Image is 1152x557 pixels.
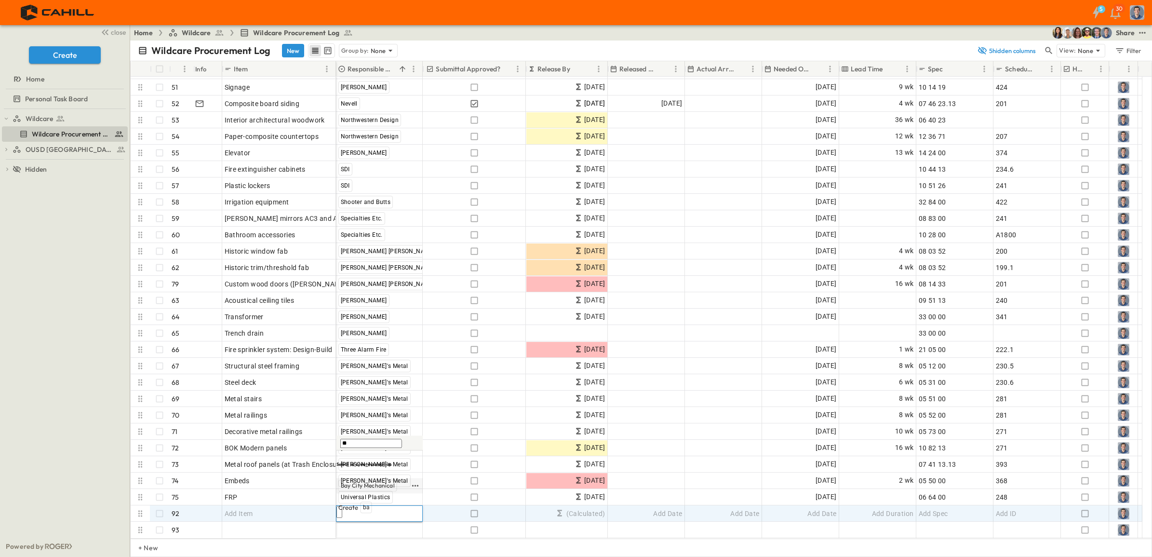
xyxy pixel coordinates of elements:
span: 16 wk [895,278,914,289]
span: [DATE] [816,459,836,470]
div: Share [1116,28,1135,38]
button: Menu [1095,63,1107,75]
a: Wildcare [13,112,126,125]
p: 69 [172,394,179,404]
span: Acoustical ceiling tiles [225,296,295,305]
span: [PERSON_NAME]'s Metal [341,379,408,386]
span: [PERSON_NAME] [341,313,387,320]
span: [PERSON_NAME]'s Metal [341,428,408,435]
span: Metal roof panels (at Trash Enclosure) [225,460,346,469]
div: table view [308,43,335,58]
span: 05 12 00 [919,361,946,371]
span: SDI [341,182,350,189]
button: Sort [250,64,260,74]
span: 08 83 00 [919,214,946,223]
p: 58 [172,197,179,207]
p: Hot? [1072,64,1085,74]
span: [DATE] [584,98,605,109]
span: 4 wk [899,245,914,257]
span: [DATE] [816,163,836,175]
p: 59 [172,214,179,223]
span: 271 [996,427,1008,436]
span: [DATE] [816,426,836,437]
span: 13 wk [895,147,914,158]
span: A1800 [996,230,1017,240]
img: Profile Picture [1118,311,1129,323]
button: Create [29,46,101,64]
button: Sort [659,64,670,74]
img: Profile Picture [1118,295,1129,306]
img: Profile Picture [1118,475,1129,487]
span: 06 40 23 [919,115,946,125]
button: Filter [1111,44,1144,57]
img: Will Nethercutt (wnethercutt@cahill-sf.com) [1100,27,1112,39]
button: Menu [670,63,682,75]
p: Lead Time [851,64,883,74]
div: Owner [1109,61,1138,77]
span: 393 [996,460,1008,469]
span: [PERSON_NAME] [341,330,387,337]
img: Profile Picture [1118,393,1129,405]
img: Profile Picture [1118,245,1129,257]
button: Menu [179,63,190,75]
span: 281 [996,394,1008,404]
span: 6 wk [899,377,914,388]
p: 65 [172,328,179,338]
button: 5hidden columns [972,44,1041,57]
img: Kim Bowen (kbowen@cahill-sf.com) [1052,27,1064,39]
p: Release By [537,64,570,74]
p: Create [338,502,359,513]
span: 36 wk [895,114,914,125]
p: Needed Onsite [774,64,812,74]
button: Menu [747,63,759,75]
span: Metal stairs [225,394,262,404]
img: Profile Picture [1118,442,1129,454]
button: Sort [503,64,513,74]
span: [DATE] [584,393,605,404]
p: 70 [172,410,179,420]
button: row view [309,45,321,56]
span: Structural steel framing [225,361,300,371]
span: [DATE] [816,311,836,322]
span: ba [363,503,370,511]
p: 71 [172,427,177,436]
span: Bathroom accessories [225,230,295,240]
span: [DATE] [584,196,605,207]
button: Sort [814,64,824,74]
button: Sort [572,64,583,74]
img: Profile Picture [1118,327,1129,339]
span: Nevell [341,100,358,107]
span: 07 46 23.13 [919,99,956,109]
a: Wildcare [168,28,224,38]
button: Sort [1087,64,1098,74]
h6: Select or create an option [336,461,423,467]
span: 10 51 26 [919,181,946,190]
span: [DATE] [816,377,836,388]
span: Three Alarm Fire [341,346,387,353]
span: 1 wk [899,344,914,355]
button: Menu [1123,63,1135,75]
span: 8 wk [899,360,914,371]
button: Menu [512,63,523,75]
p: 52 [172,99,179,109]
span: Paper-composite countertops [225,132,319,141]
button: Menu [321,63,333,75]
p: 54 [172,132,179,141]
img: Profile Picture [1118,229,1129,241]
span: Wildcare Procurement Log [253,28,339,38]
p: Responsible Contractor [348,64,395,74]
img: Profile Picture [1130,5,1144,20]
span: [DATE] [816,147,836,158]
p: None [371,46,386,55]
span: Irrigation equipment [225,197,289,207]
img: Profile Picture [1118,262,1129,273]
span: 9 wk [899,82,914,93]
span: 199.1 [996,263,1014,272]
span: [DATE] [584,131,605,142]
span: 10 28 00 [919,230,946,240]
span: Specialties Etc. [341,231,383,238]
span: OUSD [GEOGRAPHIC_DATA] [26,145,114,154]
span: Metal railings [225,410,268,420]
img: Kevin Lewis (klewis@cahill-sf.com) [1081,27,1093,39]
span: 16 wk [895,442,914,453]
